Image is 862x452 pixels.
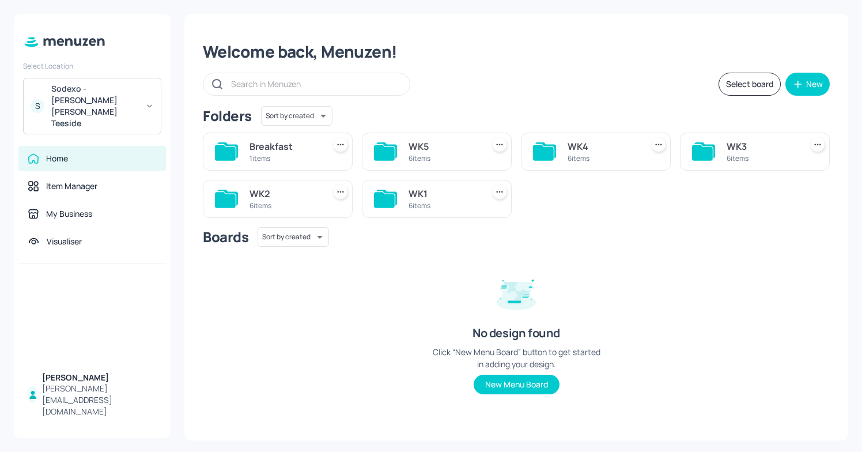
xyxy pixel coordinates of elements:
div: [PERSON_NAME] [42,372,157,383]
div: WK2 [249,187,320,201]
button: New Menu Board [474,375,559,394]
div: [PERSON_NAME][EMAIL_ADDRESS][DOMAIN_NAME] [42,383,157,417]
div: Boards [203,228,248,246]
div: Sort by created [261,104,332,127]
div: 6 items [409,153,479,163]
div: S [31,99,44,113]
div: Visualiser [47,236,82,247]
div: 6 items [727,153,797,163]
img: design-empty [487,263,545,321]
div: 6 items [568,153,638,163]
button: Select board [719,73,781,96]
div: Click “New Menu Board” button to get started in adding your design. [430,346,603,370]
div: Sodexo - [PERSON_NAME] [PERSON_NAME] Teeside [51,83,138,129]
div: Select Location [23,61,161,71]
div: Folders [203,107,252,125]
div: WK5 [409,140,479,153]
div: No design found [472,325,560,341]
div: New [806,80,823,88]
button: New [785,73,830,96]
input: Search in Menuzen [231,76,398,92]
div: WK1 [409,187,479,201]
div: 6 items [409,201,479,210]
div: Home [46,153,68,164]
div: Breakfast [249,140,320,153]
div: WK4 [568,140,638,153]
div: Welcome back, Menuzen! [203,42,830,62]
div: 6 items [249,201,320,210]
div: WK3 [727,140,797,153]
div: 1 items [249,153,320,163]
div: Sort by created [258,225,329,248]
div: My Business [46,208,92,220]
div: Item Manager [46,180,97,192]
